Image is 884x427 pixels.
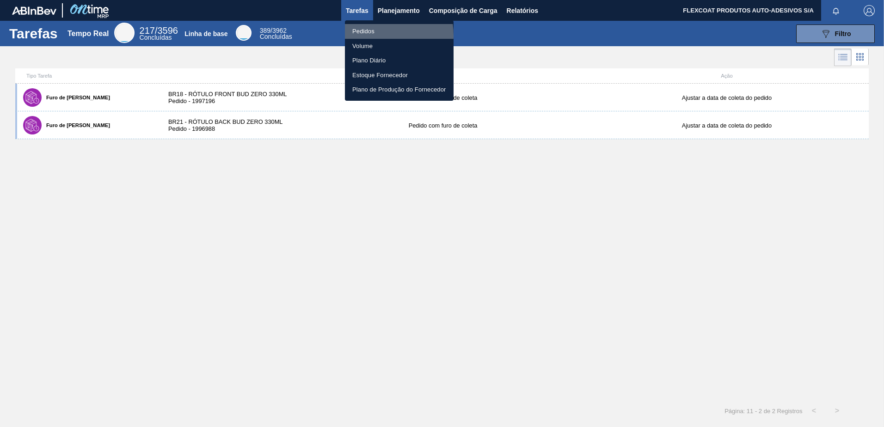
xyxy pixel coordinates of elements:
[345,82,454,97] a: Plano de Produção do Fornecedor
[345,24,454,39] a: Pedidos
[345,68,454,83] a: Estoque Fornecedor
[345,53,454,68] a: Plano Diário
[345,39,454,54] a: Volume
